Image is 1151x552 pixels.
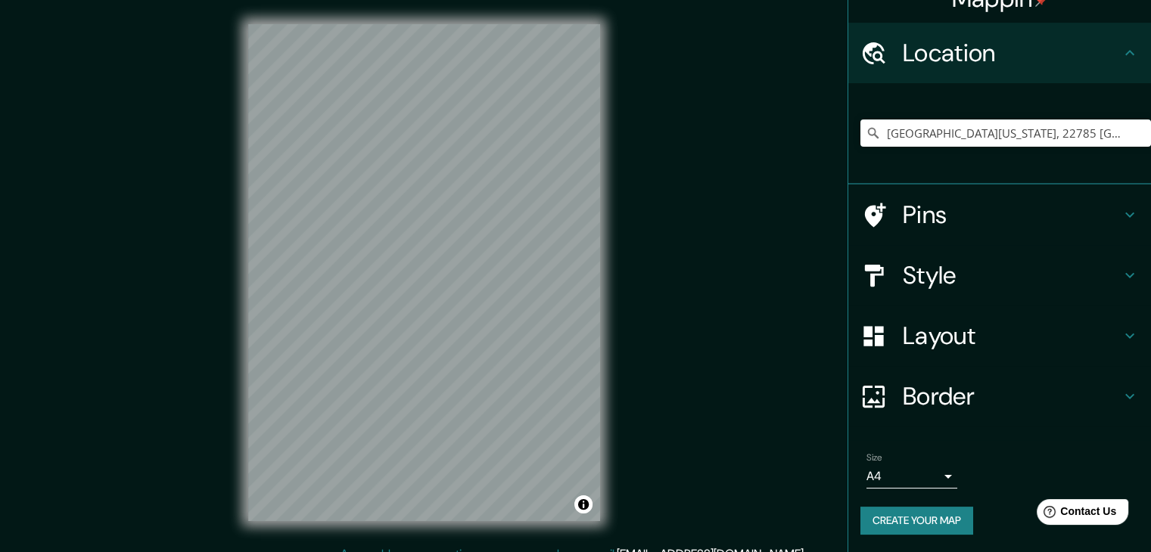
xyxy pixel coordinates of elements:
div: Style [848,245,1151,305]
h4: Layout [903,321,1121,351]
div: Pins [848,185,1151,245]
input: Pick your city or area [860,119,1151,147]
label: Size [866,451,882,464]
h4: Border [903,381,1121,411]
h4: Pins [903,200,1121,230]
div: Layout [848,305,1151,366]
div: Location [848,23,1151,83]
div: Border [848,366,1151,426]
h4: Location [903,38,1121,68]
h4: Style [903,260,1121,290]
button: Toggle attribution [574,495,593,513]
canvas: Map [248,24,600,521]
button: Create your map [860,507,973,535]
iframe: Help widget launcher [1016,493,1134,535]
div: A4 [866,464,957,488]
